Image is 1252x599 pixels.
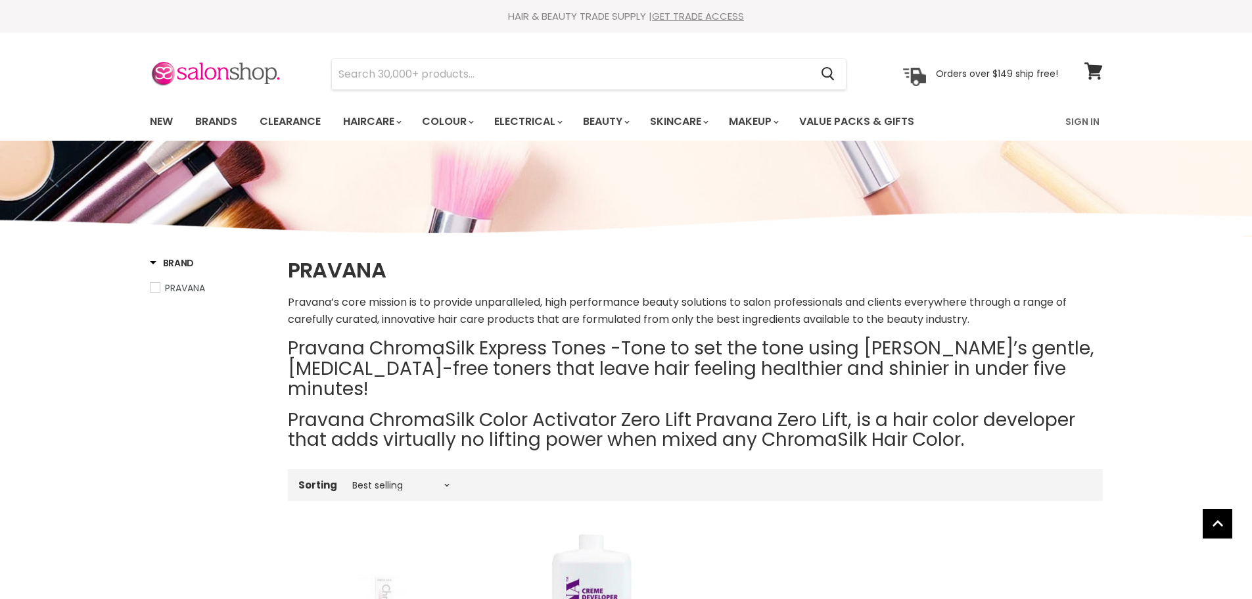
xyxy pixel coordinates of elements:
[140,103,991,141] ul: Main menu
[150,281,271,295] a: PRAVANA
[331,59,846,90] form: Product
[288,256,1103,284] h1: PRAVANA
[652,9,744,23] a: GET TRADE ACCESS
[789,108,924,135] a: Value Packs & Gifts
[333,108,409,135] a: Haircare
[936,68,1058,80] p: Orders over $149 ship free!
[573,108,638,135] a: Beauty
[250,108,331,135] a: Clearance
[484,108,570,135] a: Electrical
[288,407,1075,453] span: Pravana ChromaSilk Color Activator Zero Lift Pravana Zero Lift, is a hair color developer that ad...
[811,59,846,89] button: Search
[412,108,482,135] a: Colour
[133,10,1119,23] div: HAIR & BEAUTY TRADE SUPPLY |
[640,108,716,135] a: Skincare
[1057,108,1107,135] a: Sign In
[719,108,787,135] a: Makeup
[332,59,811,89] input: Search
[288,295,1067,327] span: Pravana’s core mission is to provide unparalleled, high performance beauty solutions to salon pro...
[133,103,1119,141] nav: Main
[288,335,1094,402] span: Tone to set the tone using [PERSON_NAME]’s gentle, [MEDICAL_DATA]-free toners that leave hair fee...
[185,108,247,135] a: Brands
[140,108,183,135] a: New
[298,479,337,491] label: Sorting
[165,281,205,295] span: PRAVANA
[288,339,1103,399] p: Pravana ChromaSilk Express Tones -
[150,256,195,270] h3: Brand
